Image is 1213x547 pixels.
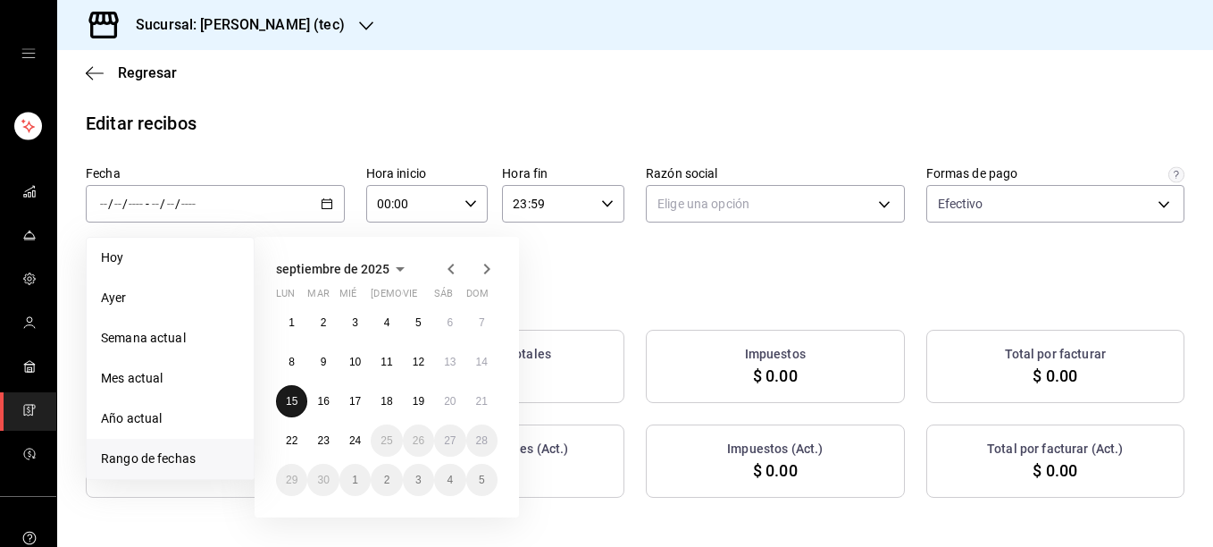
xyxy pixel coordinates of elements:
abbr: 5 de octubre de 2025 [479,474,485,486]
button: 26 de septiembre de 2025 [403,425,434,457]
abbr: 8 de septiembre de 2025 [289,356,295,368]
h3: Total por facturar (Act.) [987,440,1123,459]
input: ---- [180,197,197,211]
abbr: 2 de septiembre de 2025 [321,316,327,329]
button: 17 de septiembre de 2025 [339,385,371,417]
span: Regresar [118,64,177,81]
button: 23 de septiembre de 2025 [307,425,339,457]
span: / [160,197,165,211]
abbr: 3 de octubre de 2025 [415,474,422,486]
abbr: 23 de septiembre de 2025 [317,434,329,447]
abbr: miércoles [339,288,356,307]
span: / [122,197,128,211]
h3: Impuestos (Act.) [727,440,823,459]
button: 25 de septiembre de 2025 [371,425,402,457]
button: 8 de septiembre de 2025 [276,346,307,378]
h3: Sucursal: [PERSON_NAME] (tec) [121,14,345,36]
button: 1 de octubre de 2025 [339,464,371,496]
abbr: 19 de septiembre de 2025 [413,395,424,408]
abbr: 30 de septiembre de 2025 [317,474,329,486]
abbr: 10 de septiembre de 2025 [349,356,361,368]
abbr: 22 de septiembre de 2025 [286,434,297,447]
abbr: 5 de septiembre de 2025 [415,316,422,329]
abbr: 6 de septiembre de 2025 [447,316,453,329]
input: -- [99,197,108,211]
abbr: 1 de septiembre de 2025 [289,316,295,329]
abbr: 18 de septiembre de 2025 [381,395,392,408]
button: 22 de septiembre de 2025 [276,425,307,457]
span: $ 0.00 [1033,459,1077,483]
button: 29 de septiembre de 2025 [276,464,307,496]
button: 15 de septiembre de 2025 [276,385,307,417]
button: 16 de septiembre de 2025 [307,385,339,417]
abbr: 12 de septiembre de 2025 [413,356,424,368]
abbr: 14 de septiembre de 2025 [476,356,488,368]
abbr: 20 de septiembre de 2025 [444,395,456,408]
span: Semana actual [101,329,239,348]
svg: Solo se mostrarán las órdenes que fueron pagadas exclusivamente con las formas de pago selecciona... [1168,167,1184,183]
abbr: 21 de septiembre de 2025 [476,395,488,408]
label: Razón social [646,167,905,180]
label: Hora fin [502,167,624,180]
input: ---- [128,197,144,211]
span: Hoy [101,248,239,267]
button: 7 de septiembre de 2025 [466,307,498,339]
span: Ayer [101,289,239,307]
input: -- [113,197,122,211]
button: 9 de septiembre de 2025 [307,346,339,378]
button: 30 de septiembre de 2025 [307,464,339,496]
input: -- [151,197,160,211]
button: 3 de septiembre de 2025 [339,307,371,339]
abbr: lunes [276,288,295,307]
abbr: domingo [466,288,489,307]
button: 2 de septiembre de 2025 [307,307,339,339]
abbr: 26 de septiembre de 2025 [413,434,424,447]
h3: Impuestos [745,345,806,364]
abbr: 3 de septiembre de 2025 [352,316,358,329]
label: Fecha [86,167,345,180]
button: 13 de septiembre de 2025 [434,346,465,378]
button: 1 de septiembre de 2025 [276,307,307,339]
div: Elige una opción [646,185,905,223]
abbr: martes [307,288,329,307]
abbr: 13 de septiembre de 2025 [444,356,456,368]
button: 4 de septiembre de 2025 [371,307,402,339]
button: 20 de septiembre de 2025 [434,385,465,417]
button: 19 de septiembre de 2025 [403,385,434,417]
input: -- [166,197,175,211]
abbr: 2 de octubre de 2025 [384,474,390,486]
abbr: 24 de septiembre de 2025 [349,434,361,447]
button: 14 de septiembre de 2025 [466,346,498,378]
button: 27 de septiembre de 2025 [434,425,465,457]
abbr: sábado [434,288,453,307]
button: 12 de septiembre de 2025 [403,346,434,378]
button: 4 de octubre de 2025 [434,464,465,496]
button: septiembre de 2025 [276,258,411,280]
abbr: 16 de septiembre de 2025 [317,395,329,408]
abbr: 25 de septiembre de 2025 [381,434,392,447]
span: Rango de fechas [101,450,239,468]
span: Efectivo [938,195,983,213]
div: Editar recibos [86,110,197,137]
abbr: 7 de septiembre de 2025 [479,316,485,329]
button: 5 de septiembre de 2025 [403,307,434,339]
abbr: 4 de septiembre de 2025 [384,316,390,329]
button: 18 de septiembre de 2025 [371,385,402,417]
span: Año actual [101,409,239,428]
abbr: 9 de septiembre de 2025 [321,356,327,368]
abbr: 27 de septiembre de 2025 [444,434,456,447]
span: $ 0.00 [1033,364,1077,388]
span: $ 0.00 [753,459,798,483]
button: open drawer [21,46,36,61]
abbr: 17 de septiembre de 2025 [349,395,361,408]
button: 3 de octubre de 2025 [403,464,434,496]
button: Regresar [86,64,177,81]
h3: Total por facturar [1005,345,1106,364]
button: 2 de octubre de 2025 [371,464,402,496]
span: Mes actual [101,369,239,388]
button: 24 de septiembre de 2025 [339,425,371,457]
abbr: 29 de septiembre de 2025 [286,474,297,486]
button: 28 de septiembre de 2025 [466,425,498,457]
button: 5 de octubre de 2025 [466,464,498,496]
abbr: 28 de septiembre de 2025 [476,434,488,447]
